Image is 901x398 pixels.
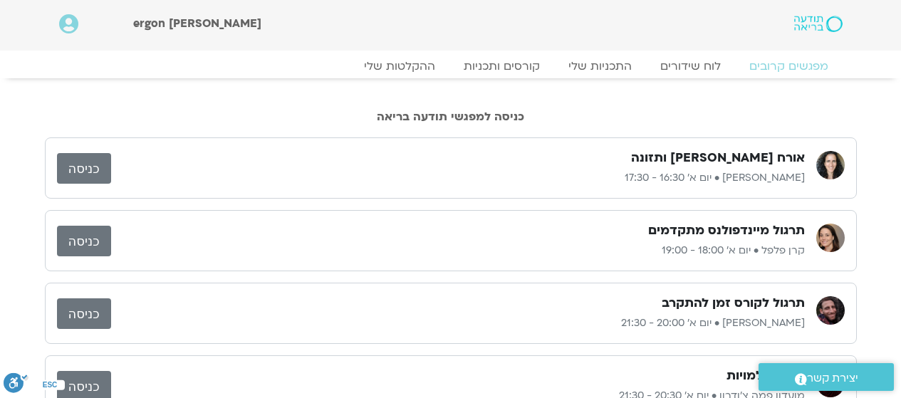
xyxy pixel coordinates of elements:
[45,110,857,123] h2: כניסה למפגשי תודעה בריאה
[449,59,554,73] a: קורסים ותכניות
[57,153,111,184] a: כניסה
[350,59,449,73] a: ההקלטות שלי
[631,150,805,167] h3: אורח [PERSON_NAME] ותזונה
[662,295,805,312] h3: תרגול לקורס זמן להתקרב
[646,59,735,73] a: לוח שידורים
[111,242,805,259] p: קרן פלפל • יום א׳ 18:00 - 19:00
[57,298,111,329] a: כניסה
[133,16,261,31] span: [PERSON_NAME] ergon
[111,169,805,187] p: [PERSON_NAME] • יום א׳ 16:30 - 17:30
[554,59,646,73] a: התכניות שלי
[759,363,894,391] a: יצירת קשר
[726,367,805,384] h3: שש השלמויות
[807,369,858,388] span: יצירת קשר
[816,151,845,179] img: הילה אפללו
[57,226,111,256] a: כניסה
[816,224,845,252] img: קרן פלפל
[648,222,805,239] h3: תרגול מיינדפולנס מתקדמים
[111,315,805,332] p: [PERSON_NAME] • יום א׳ 20:00 - 21:30
[816,296,845,325] img: בן קמינסקי
[735,59,843,73] a: מפגשים קרובים
[59,59,843,73] nav: Menu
